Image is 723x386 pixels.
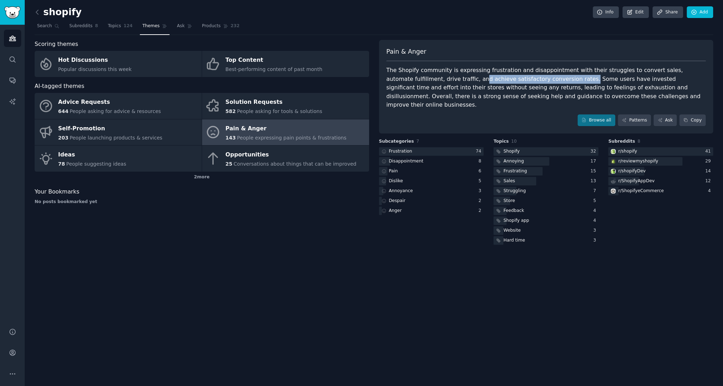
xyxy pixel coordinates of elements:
div: 7 [593,188,598,194]
div: Frustration [389,148,412,155]
span: 10 [511,139,517,144]
a: Frustration74 [379,147,484,156]
div: Hard time [503,237,525,244]
img: ShopifyeCommerce [611,189,616,194]
span: Best-performing content of past month [225,66,322,72]
span: Conversations about things that can be improved [233,161,356,167]
a: reviewmyshopifyr/reviewmyshopify29 [608,157,713,166]
div: r/ shopify [618,148,637,155]
span: Your Bookmarks [35,188,79,196]
a: Patterns [618,114,651,126]
div: Hot Discussions [58,55,132,66]
a: Dislike5 [379,177,484,186]
button: Copy [679,114,706,126]
div: 4 [708,188,713,194]
a: Annoyance3 [379,187,484,196]
div: r/ reviewmyshopify [618,158,658,165]
div: Opportunities [225,149,356,161]
a: Ideas78People suggesting ideas [35,146,202,172]
span: 232 [231,23,240,29]
span: Scoring themes [35,40,78,49]
div: 32 [591,148,599,155]
div: Sales [503,178,515,184]
div: 6 [479,168,484,174]
a: Edit [622,6,649,18]
a: Shopify32 [493,147,598,156]
div: 15 [591,168,599,174]
a: Anger2 [379,207,484,215]
a: Struggling7 [493,187,598,196]
div: Feedback [503,208,524,214]
a: Info [593,6,619,18]
img: GummySearch logo [4,6,20,19]
span: Products [202,23,221,29]
a: Website3 [493,226,598,235]
span: Pain & Anger [386,47,426,56]
div: Frustrating [503,168,527,174]
div: Anger [389,208,402,214]
div: Shopify app [503,218,529,224]
span: People asking for tools & solutions [237,108,322,114]
div: Store [503,198,515,204]
a: Topics124 [105,20,135,35]
div: 3 [593,237,598,244]
span: 582 [225,108,236,114]
a: ShopifyeCommercer/ShopifyeCommerce4 [608,187,713,196]
a: Ask [174,20,195,35]
a: Themes [140,20,170,35]
span: People suggesting ideas [66,161,126,167]
img: shopify [611,149,616,154]
div: 5 [593,198,598,204]
span: 8 [95,23,98,29]
div: Disappointment [389,158,423,165]
a: Pain6 [379,167,484,176]
div: 29 [705,158,713,165]
div: 41 [705,148,713,155]
a: Products232 [200,20,242,35]
span: Themes [142,23,160,29]
a: Add [687,6,713,18]
span: 644 [58,108,69,114]
div: 4 [593,208,598,214]
span: Subreddits [69,23,93,29]
a: shopifyr/shopify41 [608,147,713,156]
div: Self-Promotion [58,123,162,134]
div: 2 more [35,172,369,183]
span: Topics [493,138,509,145]
div: Shopify [503,148,520,155]
a: Shopify app4 [493,216,598,225]
div: 8 [479,158,484,165]
div: 74 [476,148,484,155]
a: Store5 [493,197,598,206]
div: 17 [591,158,599,165]
span: Popular discussions this week [58,66,132,72]
div: Annoying [503,158,524,165]
a: Opportunities25Conversations about things that can be improved [202,146,369,172]
div: 4 [593,218,598,224]
a: Pain & Anger143People expressing pain points & frustrations [202,119,369,146]
a: Disappointment8 [379,157,484,166]
span: 203 [58,135,69,141]
div: Top Content [225,55,322,66]
a: shopifyDevr/shopifyDev14 [608,167,713,176]
div: The Shopify community is expressing frustration and disappointment with their struggles to conver... [386,66,706,109]
a: Sales13 [493,177,598,186]
span: Search [37,23,52,29]
div: 12 [705,178,713,184]
div: Struggling [503,188,526,194]
img: reviewmyshopify [611,159,616,164]
a: Share [652,6,683,18]
a: Browse all [577,114,615,126]
div: Pain [389,168,398,174]
span: 124 [124,23,133,29]
a: Solution Requests582People asking for tools & solutions [202,93,369,119]
a: Annoying17 [493,157,598,166]
div: 3 [479,188,484,194]
div: r/ ShopifyAppDev [618,178,654,184]
div: r/ ShopifyeCommerce [618,188,664,194]
div: Despair [389,198,405,204]
div: 14 [705,168,713,174]
span: People asking for advice & resources [70,108,161,114]
a: Self-Promotion203People launching products & services [35,119,202,146]
div: 13 [591,178,599,184]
